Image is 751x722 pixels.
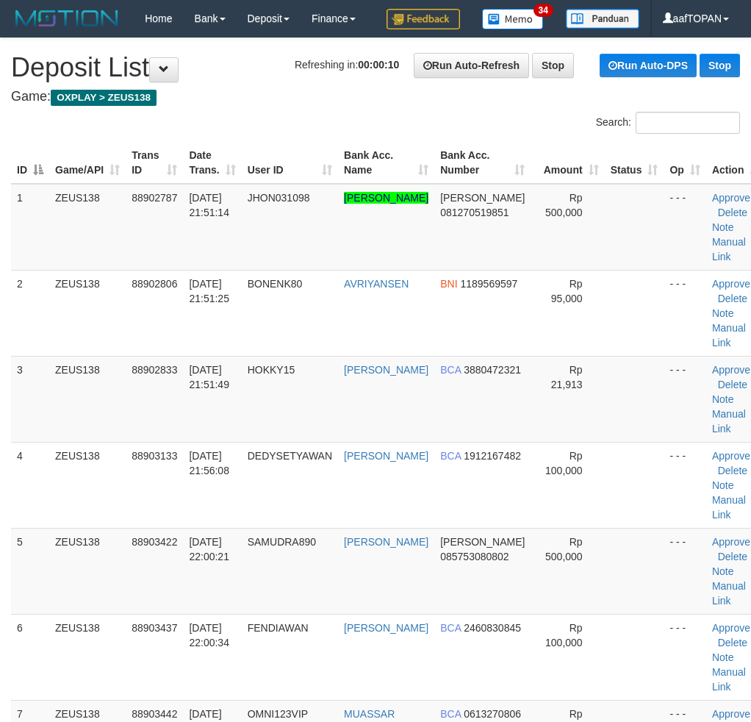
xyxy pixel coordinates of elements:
[49,270,126,356] td: ZEUS138
[11,270,49,356] td: 2
[605,142,664,184] th: Status: activate to sort column ascending
[11,142,49,184] th: ID: activate to sort column descending
[718,637,747,648] a: Delete
[183,142,241,184] th: Date Trans.: activate to sort column ascending
[132,278,177,290] span: 88902806
[718,551,747,562] a: Delete
[718,379,747,390] a: Delete
[545,536,583,562] span: Rp 500,000
[344,364,428,376] a: [PERSON_NAME]
[189,278,229,304] span: [DATE] 21:51:25
[440,622,461,634] span: BCA
[718,293,747,304] a: Delete
[532,53,574,78] a: Stop
[712,494,746,521] a: Manual Link
[11,90,740,104] h4: Game:
[344,450,428,462] a: [PERSON_NAME]
[712,666,746,693] a: Manual Link
[636,112,740,134] input: Search:
[596,112,740,134] label: Search:
[440,551,509,562] span: Copy 085753080802 to clipboard
[664,442,705,528] td: - - -
[49,442,126,528] td: ZEUS138
[387,9,460,29] img: Feedback.jpg
[551,278,583,304] span: Rp 95,000
[344,278,409,290] a: AVRIYANSEN
[132,192,177,204] span: 88902787
[712,307,734,319] a: Note
[712,708,750,720] a: Approve
[464,364,521,376] span: Copy 3880472321 to clipboard
[344,622,428,634] a: [PERSON_NAME]
[712,622,750,634] a: Approve
[248,364,295,376] span: HOKKY15
[189,622,229,648] span: [DATE] 22:00:34
[440,278,457,290] span: BNI
[464,622,521,634] span: Copy 2460830845 to clipboard
[664,528,705,614] td: - - -
[664,184,705,271] td: - - -
[189,536,229,562] span: [DATE] 22:00:21
[434,142,531,184] th: Bank Acc. Number: activate to sort column ascending
[712,278,750,290] a: Approve
[545,622,583,648] span: Rp 100,000
[712,192,750,204] a: Approve
[49,142,126,184] th: Game/API: activate to sort column ascending
[344,536,428,548] a: [PERSON_NAME]
[358,59,399,71] strong: 00:00:10
[11,356,49,442] td: 3
[460,278,517,290] span: Copy 1189569597 to clipboard
[545,192,583,218] span: Rp 500,000
[718,207,747,218] a: Delete
[440,364,461,376] span: BCA
[566,9,639,29] img: panduan.png
[49,356,126,442] td: ZEUS138
[248,708,308,720] span: OMNI123VIP
[248,536,316,548] span: SAMUDRA890
[51,90,157,106] span: OXPLAY > ZEUS138
[700,54,740,77] a: Stop
[189,364,229,390] span: [DATE] 21:51:49
[132,536,177,548] span: 88903422
[533,4,553,17] span: 34
[664,614,705,700] td: - - -
[712,651,734,663] a: Note
[338,142,434,184] th: Bank Acc. Name: activate to sort column ascending
[11,528,49,614] td: 5
[295,59,399,71] span: Refreshing in:
[712,580,746,607] a: Manual Link
[189,450,229,476] span: [DATE] 21:56:08
[248,192,310,204] span: JHON031098
[440,450,461,462] span: BCA
[464,450,521,462] span: Copy 1912167482 to clipboard
[712,236,746,262] a: Manual Link
[344,192,428,204] a: [PERSON_NAME]
[712,536,750,548] a: Approve
[132,622,177,634] span: 88903437
[126,142,183,184] th: Trans ID: activate to sort column ascending
[414,53,529,78] a: Run Auto-Refresh
[440,536,525,548] span: [PERSON_NAME]
[49,614,126,700] td: ZEUS138
[482,9,544,29] img: Button%20Memo.svg
[49,184,126,271] td: ZEUS138
[248,622,309,634] span: FENDIAWAN
[712,565,734,577] a: Note
[11,184,49,271] td: 1
[545,450,583,476] span: Rp 100,000
[600,54,697,77] a: Run Auto-DPS
[464,708,521,720] span: Copy 0613270806 to clipboard
[11,53,740,82] h1: Deposit List
[712,393,734,405] a: Note
[11,614,49,700] td: 6
[440,192,525,204] span: [PERSON_NAME]
[132,450,177,462] span: 88903133
[712,408,746,435] a: Manual Link
[132,708,177,720] span: 88903442
[189,192,229,218] span: [DATE] 21:51:14
[344,708,395,720] a: MUASSAR
[664,356,705,442] td: - - -
[664,270,705,356] td: - - -
[531,142,604,184] th: Amount: activate to sort column ascending
[664,142,705,184] th: Op: activate to sort column ascending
